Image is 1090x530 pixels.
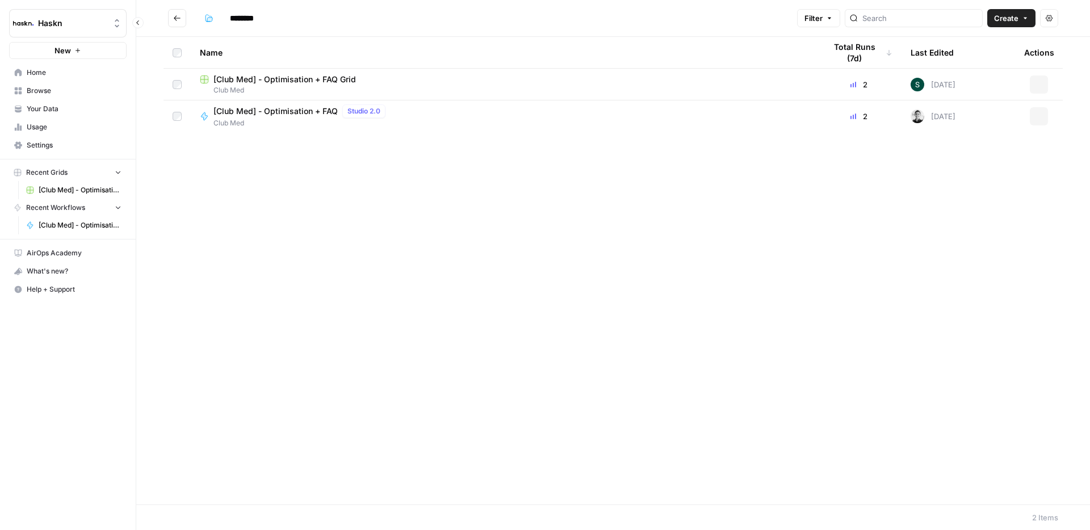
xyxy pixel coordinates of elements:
[27,86,121,96] span: Browse
[39,220,121,230] span: [Club Med] - Optimisation + FAQ
[862,12,978,24] input: Search
[27,122,121,132] span: Usage
[9,280,127,298] button: Help + Support
[10,263,126,280] div: What's new?
[9,262,127,280] button: What's new?
[9,42,127,59] button: New
[911,110,924,123] img: 5iwot33yo0fowbxplqtedoh7j1jy
[21,181,127,199] a: [Club Med] - Optimisation + FAQ Grid
[911,37,954,68] div: Last Edited
[9,164,127,181] button: Recent Grids
[27,68,121,78] span: Home
[9,100,127,118] a: Your Data
[9,82,127,100] a: Browse
[21,216,127,234] a: [Club Med] - Optimisation + FAQ
[994,12,1018,24] span: Create
[1024,37,1054,68] div: Actions
[27,284,121,295] span: Help + Support
[13,13,33,33] img: Haskn Logo
[38,18,107,29] span: Haskn
[200,104,807,128] a: [Club Med] - Optimisation + FAQStudio 2.0Club Med
[347,106,380,116] span: Studio 2.0
[9,118,127,136] a: Usage
[9,9,127,37] button: Workspace: Haskn
[168,9,186,27] button: Go back
[54,45,71,56] span: New
[797,9,840,27] button: Filter
[911,78,924,91] img: 1zy2mh8b6ibtdktd6l3x6modsp44
[825,79,892,90] div: 2
[213,74,356,85] span: [Club Med] - Optimisation + FAQ Grid
[200,37,807,68] div: Name
[987,9,1035,27] button: Create
[213,118,390,128] span: Club Med
[825,111,892,122] div: 2
[213,106,338,117] span: [Club Med] - Optimisation + FAQ
[27,248,121,258] span: AirOps Academy
[911,110,955,123] div: [DATE]
[27,104,121,114] span: Your Data
[9,199,127,216] button: Recent Workflows
[9,136,127,154] a: Settings
[26,167,68,178] span: Recent Grids
[39,185,121,195] span: [Club Med] - Optimisation + FAQ Grid
[804,12,823,24] span: Filter
[27,140,121,150] span: Settings
[9,64,127,82] a: Home
[200,74,807,95] a: [Club Med] - Optimisation + FAQ GridClub Med
[911,78,955,91] div: [DATE]
[825,37,892,68] div: Total Runs (7d)
[200,85,807,95] span: Club Med
[9,244,127,262] a: AirOps Academy
[1032,512,1058,523] div: 2 Items
[26,203,85,213] span: Recent Workflows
